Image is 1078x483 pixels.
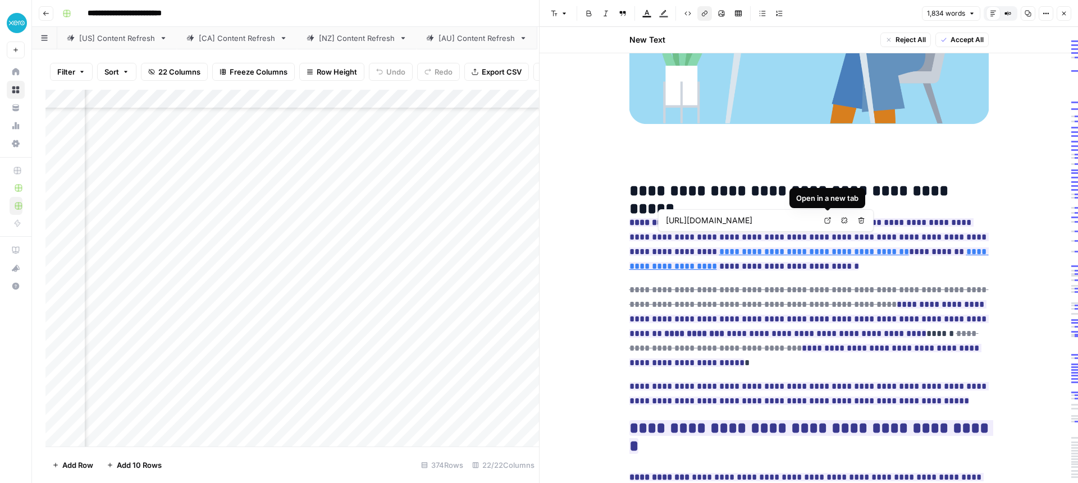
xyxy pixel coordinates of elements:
[435,66,453,77] span: Redo
[7,277,25,295] button: Help + Support
[896,35,926,45] span: Reject All
[100,456,168,474] button: Add 10 Rows
[57,66,75,77] span: Filter
[79,33,155,44] div: [US] Content Refresh
[369,63,413,81] button: Undo
[57,27,177,49] a: [US] Content Refresh
[7,241,25,259] a: AirOps Academy
[417,63,460,81] button: Redo
[927,8,965,19] span: 1,834 words
[7,13,27,33] img: XeroOps Logo
[117,459,162,471] span: Add 10 Rows
[7,117,25,135] a: Usage
[482,66,522,77] span: Export CSV
[464,63,529,81] button: Export CSV
[7,99,25,117] a: Your Data
[50,63,93,81] button: Filter
[935,33,989,47] button: Accept All
[104,66,119,77] span: Sort
[468,456,539,474] div: 22/22 Columns
[199,33,275,44] div: [CA] Content Refresh
[299,63,364,81] button: Row Height
[880,33,931,47] button: Reject All
[951,35,984,45] span: Accept All
[97,63,136,81] button: Sort
[417,27,537,49] a: [AU] Content Refresh
[319,33,395,44] div: [NZ] Content Refresh
[230,66,287,77] span: Freeze Columns
[317,66,357,77] span: Row Height
[7,9,25,37] button: Workspace: XeroOps
[386,66,405,77] span: Undo
[62,459,93,471] span: Add Row
[7,135,25,153] a: Settings
[297,27,417,49] a: [NZ] Content Refresh
[417,456,468,474] div: 374 Rows
[177,27,297,49] a: [CA] Content Refresh
[922,6,980,21] button: 1,834 words
[158,66,200,77] span: 22 Columns
[629,34,665,45] h2: New Text
[438,33,515,44] div: [AU] Content Refresh
[141,63,208,81] button: 22 Columns
[7,81,25,99] a: Browse
[7,259,25,277] button: What's new?
[796,192,858,204] div: Open in a new tab
[45,456,100,474] button: Add Row
[7,63,25,81] a: Home
[7,260,24,277] div: What's new?
[212,63,295,81] button: Freeze Columns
